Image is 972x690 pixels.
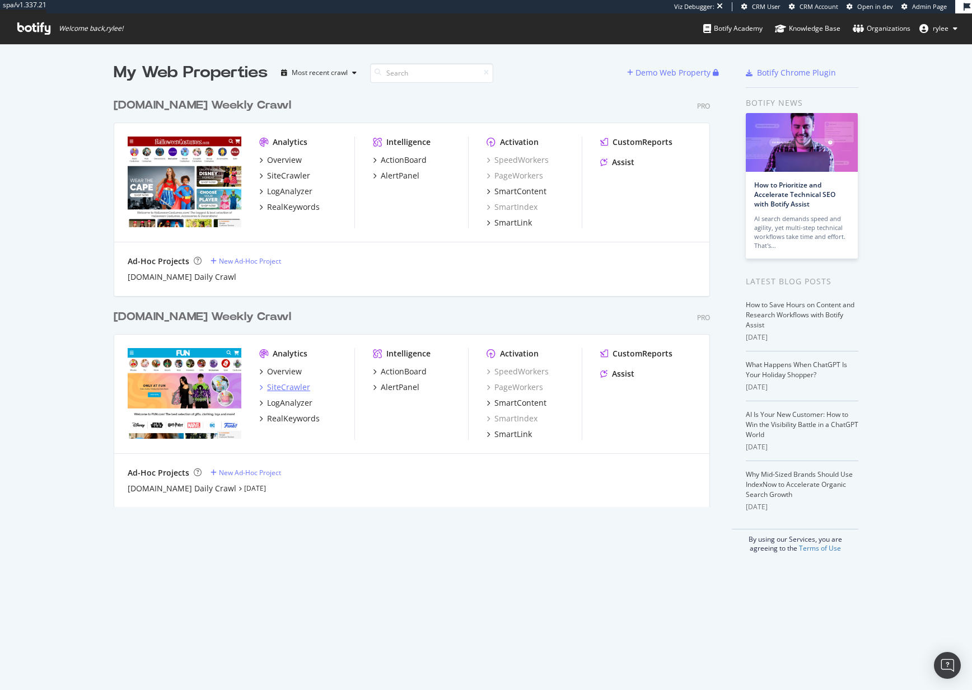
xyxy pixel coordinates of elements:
[746,360,847,379] a: What Happens When ChatGPT Is Your Holiday Shopper?
[853,23,910,34] div: Organizations
[746,300,854,330] a: How to Save Hours on Content and Research Workflows with Botify Assist
[373,382,419,393] a: AlertPanel
[775,13,840,44] a: Knowledge Base
[853,13,910,44] a: Organizations
[612,368,634,379] div: Assist
[703,23,763,34] div: Botify Academy
[732,529,858,553] div: By using our Services, you are agreeing to the
[697,313,710,322] div: Pro
[487,382,543,393] div: PageWorkers
[128,348,241,439] img: www.fun.com
[746,113,858,172] img: How to Prioritize and Accelerate Technical SEO with Botify Assist
[211,468,281,477] a: New Ad-Hoc Project
[910,20,966,37] button: rylee
[259,366,302,377] a: Overview
[627,68,713,77] a: Demo Web Property
[128,137,241,227] img: www.halloweencostumes.com
[487,154,549,166] a: SpeedWorkers
[128,271,236,283] a: [DOMAIN_NAME] Daily Crawl
[754,214,849,250] div: AI search demands speed and agility, yet multi-step technical workflows take time and effort. Tha...
[487,201,538,213] a: SmartIndex
[259,413,320,424] a: RealKeywords
[746,410,858,439] a: AI Is Your New Customer: How to Win the Visibility Battle in a ChatGPT World
[703,13,763,44] a: Botify Academy
[912,2,947,11] span: Admin Page
[487,217,532,228] a: SmartLink
[259,397,312,409] a: LogAnalyzer
[114,309,296,325] a: [DOMAIN_NAME] Weekly Crawl
[857,2,893,11] span: Open in dev
[267,413,320,424] div: RealKeywords
[381,154,427,166] div: ActionBoard
[128,467,189,478] div: Ad-Hoc Projects
[219,468,281,477] div: New Ad-Hoc Project
[259,154,302,166] a: Overview
[373,170,419,181] a: AlertPanel
[847,2,893,11] a: Open in dev
[381,170,419,181] div: AlertPanel
[674,2,714,11] div: Viz Debugger:
[746,275,858,288] div: Latest Blog Posts
[59,24,123,33] span: Welcome back, rylee !
[128,256,189,267] div: Ad-Hoc Projects
[746,382,858,392] div: [DATE]
[487,413,538,424] a: SmartIndex
[494,429,532,440] div: SmartLink
[775,23,840,34] div: Knowledge Base
[128,483,236,494] div: [DOMAIN_NAME] Daily Crawl
[277,64,361,82] button: Most recent crawl
[267,397,312,409] div: LogAnalyzer
[114,309,291,325] div: [DOMAIN_NAME] Weekly Crawl
[114,97,291,114] div: [DOMAIN_NAME] Weekly Crawl
[386,137,431,148] div: Intelligence
[267,201,320,213] div: RealKeywords
[219,256,281,266] div: New Ad-Hoc Project
[370,63,493,83] input: Search
[934,652,961,679] div: Open Intercom Messenger
[267,170,310,181] div: SiteCrawler
[800,2,838,11] span: CRM Account
[259,170,310,181] a: SiteCrawler
[487,170,543,181] a: PageWorkers
[500,137,539,148] div: Activation
[292,69,348,76] div: Most recent crawl
[487,397,546,409] a: SmartContent
[381,382,419,393] div: AlertPanel
[789,2,838,11] a: CRM Account
[635,67,711,78] div: Demo Web Property
[273,348,307,359] div: Analytics
[386,348,431,359] div: Intelligence
[494,186,546,197] div: SmartContent
[273,137,307,148] div: Analytics
[746,97,858,109] div: Botify news
[259,186,312,197] a: LogAnalyzer
[487,186,546,197] a: SmartContent
[746,332,858,342] div: [DATE]
[267,366,302,377] div: Overview
[259,382,310,393] a: SiteCrawler
[697,101,710,111] div: Pro
[373,366,427,377] a: ActionBoard
[267,382,310,393] div: SiteCrawler
[600,348,672,359] a: CustomReports
[612,157,634,168] div: Assist
[746,67,836,78] a: Botify Chrome Plugin
[746,470,853,499] a: Why Mid-Sized Brands Should Use IndexNow to Accelerate Organic Search Growth
[746,442,858,452] div: [DATE]
[600,157,634,168] a: Assist
[613,348,672,359] div: CustomReports
[500,348,539,359] div: Activation
[114,84,719,507] div: grid
[757,67,836,78] div: Botify Chrome Plugin
[114,62,268,84] div: My Web Properties
[487,429,532,440] a: SmartLink
[627,64,713,82] button: Demo Web Property
[600,137,672,148] a: CustomReports
[613,137,672,148] div: CustomReports
[901,2,947,11] a: Admin Page
[381,366,427,377] div: ActionBoard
